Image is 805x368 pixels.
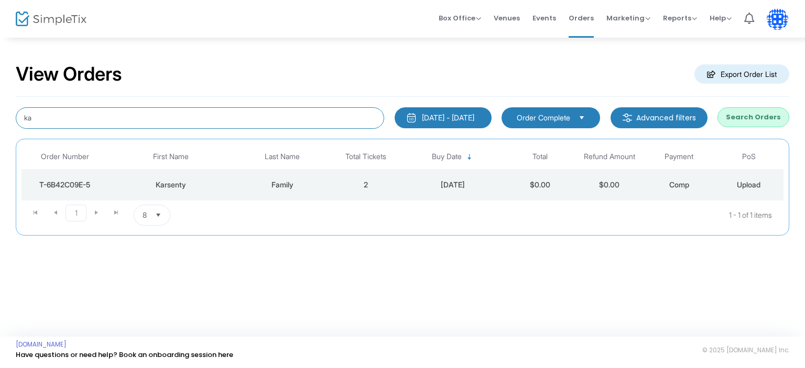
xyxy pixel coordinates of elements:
[611,107,708,128] m-button: Advanced filters
[275,205,772,226] kendo-pager-info: 1 - 1 of 1 items
[575,144,645,169] th: Refund Amount
[517,113,570,123] span: Order Complete
[143,210,147,220] span: 8
[153,152,189,161] span: First Name
[16,350,233,360] a: Have questions or need help? Book an onboarding session here
[404,180,503,190] div: 9/10/2025
[569,5,594,31] span: Orders
[236,180,329,190] div: Family
[663,13,697,23] span: Reports
[717,107,789,127] button: Search Orders
[505,144,575,169] th: Total
[16,63,122,86] h2: View Orders
[66,205,86,221] span: Page 1
[151,205,166,225] button: Select
[24,180,106,190] div: T-6B42C09E-5
[702,346,789,354] span: © 2025 [DOMAIN_NAME] Inc.
[465,153,474,161] span: Sortable
[432,152,462,161] span: Buy Date
[439,13,481,23] span: Box Office
[111,180,231,190] div: Karsenty
[737,180,760,189] span: Upload
[395,107,492,128] button: [DATE] - [DATE]
[669,180,689,189] span: Comp
[532,5,556,31] span: Events
[16,107,384,129] input: Search by name, email, phone, order number, ip address, or last 4 digits of card
[606,13,650,23] span: Marketing
[21,144,784,200] div: Data table
[694,64,789,84] m-button: Export Order List
[575,169,645,200] td: $0.00
[742,152,756,161] span: PoS
[710,13,732,23] span: Help
[505,169,575,200] td: $0.00
[622,113,633,123] img: filter
[41,152,89,161] span: Order Number
[665,152,693,161] span: Payment
[265,152,300,161] span: Last Name
[574,112,589,124] button: Select
[331,144,401,169] th: Total Tickets
[422,113,474,123] div: [DATE] - [DATE]
[331,169,401,200] td: 2
[406,113,417,123] img: monthly
[494,5,520,31] span: Venues
[16,340,67,349] a: [DOMAIN_NAME]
